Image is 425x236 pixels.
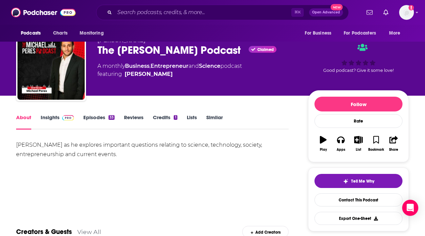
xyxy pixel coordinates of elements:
span: Monitoring [80,29,103,38]
span: Podcasts [21,29,41,38]
img: The Michael Peres Podcast [17,33,85,100]
a: Creators & Guests [16,228,72,236]
div: Apps [337,148,345,152]
a: Contact This Podcast [314,193,402,206]
a: Episodes33 [83,114,115,130]
span: , [150,63,151,69]
a: Business [125,63,150,69]
div: Open Intercom Messenger [402,200,418,216]
a: Similar [206,114,223,130]
div: 33 [109,115,115,120]
button: Play [314,132,332,156]
a: Charts [49,27,72,40]
a: Science [199,63,220,69]
div: Rate [314,114,402,128]
button: open menu [16,27,49,40]
div: [PERSON_NAME] as he explores important questions relating to science, technology, society, entrep... [16,140,289,159]
a: Michael Peres [125,70,173,78]
span: New [331,4,343,10]
div: List [356,148,361,152]
span: Charts [53,29,68,38]
button: open menu [384,27,409,40]
button: List [350,132,367,156]
span: and [188,63,199,69]
span: For Business [305,29,331,38]
div: Play [320,148,327,152]
div: Bookmark [368,148,384,152]
span: Open Advanced [312,11,340,14]
button: Export One-Sheet [314,212,402,225]
span: featuring [97,70,242,78]
span: Logged in as weareheadstart [399,5,414,20]
div: Good podcast? Give it some love! [308,37,409,79]
input: Search podcasts, credits, & more... [115,7,291,18]
a: Entrepreneur [151,63,188,69]
img: Podchaser Pro [62,115,74,121]
div: Share [389,148,398,152]
a: About [16,114,31,130]
button: open menu [300,27,340,40]
div: Search podcasts, credits, & more... [96,5,349,20]
a: Show notifications dropdown [364,7,375,18]
button: Apps [332,132,349,156]
button: open menu [339,27,386,40]
button: Open AdvancedNew [309,8,343,16]
span: Good podcast? Give it some love! [323,68,394,73]
span: Tell Me Why [351,179,374,184]
img: Podchaser - Follow, Share and Rate Podcasts [11,6,76,19]
img: tell me why sparkle [343,179,348,184]
a: Credits1 [153,114,177,130]
a: InsightsPodchaser Pro [41,114,74,130]
span: More [389,29,400,38]
a: View All [77,228,101,235]
button: open menu [75,27,112,40]
span: For Podcasters [344,29,376,38]
div: 1 [174,115,177,120]
button: Bookmark [367,132,385,156]
button: tell me why sparkleTell Me Why [314,174,402,188]
button: Show profile menu [399,5,414,20]
span: Claimed [257,48,274,51]
button: Share [385,132,402,156]
span: ⌘ K [291,8,304,17]
div: A monthly podcast [97,62,242,78]
a: Reviews [124,114,143,130]
button: Follow [314,97,402,111]
a: Lists [187,114,197,130]
a: Show notifications dropdown [381,7,391,18]
svg: Add a profile image [409,5,414,10]
img: User Profile [399,5,414,20]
